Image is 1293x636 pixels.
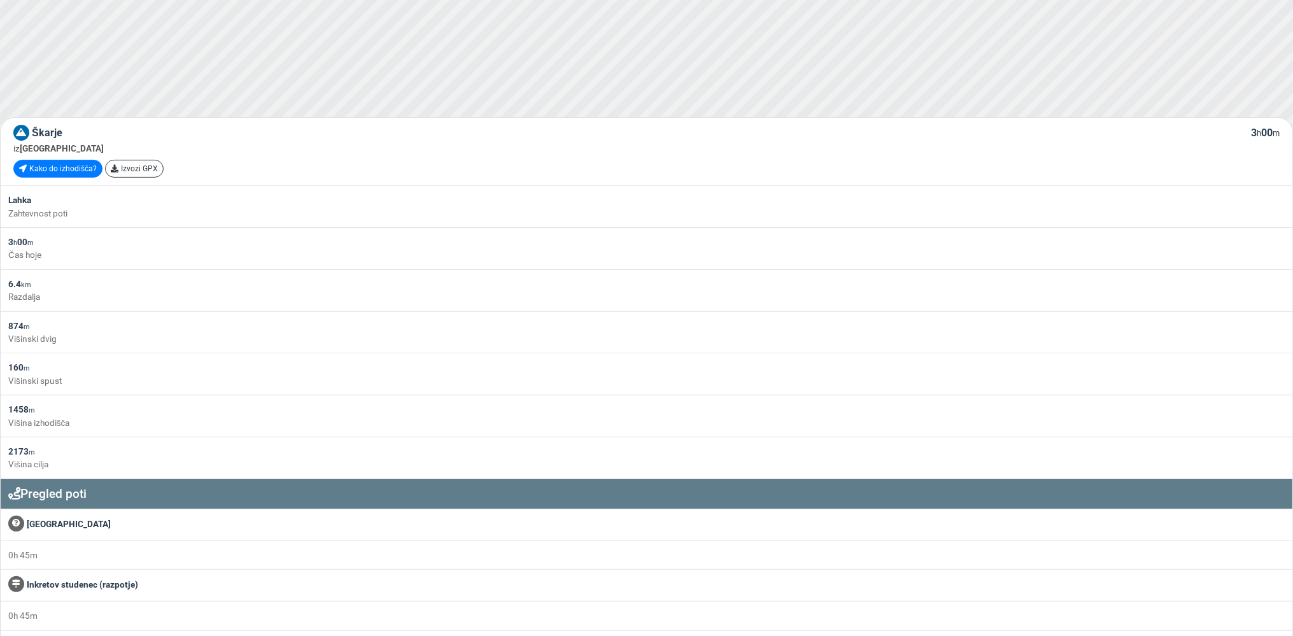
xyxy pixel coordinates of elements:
[1251,127,1280,139] span: 3 00
[8,374,1285,387] div: Višinski spust
[8,403,1285,416] div: 1458
[27,239,34,247] small: m
[8,609,1285,622] div: 0h 45m
[8,237,34,247] span: 3 00
[8,278,1285,290] div: 6.4
[29,406,35,414] small: m
[8,445,1285,458] div: 2173
[20,143,104,153] span: [GEOGRAPHIC_DATA]
[29,448,35,456] small: m
[24,323,30,331] small: m
[21,281,31,289] small: km
[32,127,62,139] span: Škarje
[8,549,1285,562] div: 0h 45m
[8,458,1285,470] div: Višina cilja
[105,160,164,178] a: Izvozi GPX
[13,160,102,178] a: Kako do izhodišča?
[24,364,30,372] small: m
[8,248,1285,261] div: Čas hoje
[1257,129,1261,138] small: h
[8,194,1285,206] div: Lahka
[8,577,1285,593] div: Inkretov studenec (razpotje)
[8,320,1285,332] div: 874
[1273,129,1280,138] small: m
[8,290,1285,303] div: Razdalja
[13,142,1280,155] div: iz
[8,486,1285,501] h3: Pregled poti
[8,361,1285,374] div: 160
[13,239,17,247] small: h
[8,207,1285,220] div: Zahtevnost poti
[8,332,1285,345] div: Višinski dvig
[8,517,1285,533] div: [GEOGRAPHIC_DATA]
[8,416,1285,429] div: Višina izhodišča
